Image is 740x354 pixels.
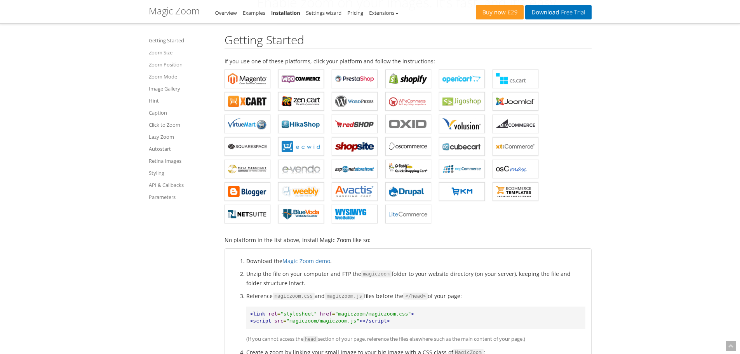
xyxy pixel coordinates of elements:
[442,96,481,107] b: Magic Zoom for Jigoshop
[476,5,524,19] a: Buy now£29
[320,311,332,317] span: href
[496,118,535,130] b: Magic Zoom for Bigcommerce
[442,73,481,85] b: Magic Zoom for OpenCart
[559,9,585,16] span: Free Trial
[332,182,378,201] a: Magic Zoom for Avactis
[225,57,592,66] p: If you use one of these platforms, click your platform and follow the instructions:
[335,141,374,152] b: Magic Zoom for ShopSite
[332,311,335,317] span: =
[282,73,320,85] b: Magic Zoom for WooCommerce
[389,118,428,130] b: Magic Zoom for OXID
[496,186,535,197] b: Magic Zoom for ecommerce Templates
[228,141,267,152] b: Magic Zoom for Squarespace
[274,318,283,324] span: src
[496,163,535,175] b: Magic Zoom for osCMax
[442,141,481,152] b: Magic Zoom for CubeCart
[225,115,270,133] a: Magic Zoom for VirtueMart
[385,92,431,111] a: Magic Zoom for WP e-Commerce
[493,137,538,156] a: Magic Zoom for xt:Commerce
[282,163,320,175] b: Magic Zoom for e-vendo
[149,156,215,166] a: Retina Images
[442,186,481,197] b: Magic Zoom for EKM
[278,205,324,223] a: Magic Zoom for BlueVoda
[332,160,378,178] a: Magic Zoom for AspDotNetStorefront
[149,132,215,141] a: Lazy Zoom
[389,163,428,175] b: Magic Zoom for GoDaddy Shopping Cart
[278,137,324,156] a: Magic Zoom for ECWID
[335,163,374,175] b: Magic Zoom for AspDotNetStorefront
[525,5,591,19] a: DownloadFree Trial
[225,92,270,111] a: Magic Zoom for X-Cart
[243,9,265,16] a: Examples
[225,235,592,244] p: No platform in the list above, install Magic Zoom like so:
[228,118,267,130] b: Magic Zoom for VirtueMart
[439,137,485,156] a: Magic Zoom for CubeCart
[278,115,324,133] a: Magic Zoom for HikaShop
[389,141,428,152] b: Magic Zoom for osCommerce
[359,318,390,324] span: ></script>
[496,73,535,85] b: Magic Zoom for CS-Cart
[149,96,215,105] a: Hint
[335,118,374,130] b: Magic Zoom for redSHOP
[225,182,270,201] a: Magic Zoom for Blogger
[385,115,431,133] a: Magic Zoom for OXID
[149,72,215,81] a: Zoom Mode
[149,144,215,153] a: Autostart
[246,256,585,265] li: Download the .
[250,318,272,324] span: <script
[389,96,428,107] b: Magic Zoom for WP e-Commerce
[347,9,363,16] a: Pricing
[335,186,374,197] b: Magic Zoom for Avactis
[228,208,267,220] b: Magic Zoom for NetSuite
[332,115,378,133] a: Magic Zoom for redSHOP
[282,257,330,265] a: Magic Zoom demo
[385,137,431,156] a: Magic Zoom for osCommerce
[225,160,270,178] a: Magic Zoom for Miva Merchant
[496,96,535,107] b: Magic Zoom for Joomla
[149,84,215,93] a: Image Gallery
[439,70,485,88] a: Magic Zoom for OpenCart
[439,160,485,178] a: Magic Zoom for nopCommerce
[215,9,237,16] a: Overview
[246,269,585,288] li: Unzip the file on your computer and FTP the folder to your website directory (on your server), ke...
[332,137,378,156] a: Magic Zoom for ShopSite
[149,192,215,202] a: Parameters
[493,92,538,111] a: Magic Zoom for Joomla
[149,48,215,57] a: Zoom Size
[403,293,428,300] code: </head>
[385,160,431,178] a: Magic Zoom for GoDaddy Shopping Cart
[335,96,374,107] b: Magic Zoom for WordPress
[284,318,287,324] span: =
[411,311,414,317] span: >
[250,311,265,317] span: <link
[389,186,428,197] b: Magic Zoom for Drupal
[439,182,485,201] a: Magic Zoom for EKM
[442,118,481,130] b: Magic Zoom for Volusion
[282,118,320,130] b: Magic Zoom for HikaShop
[493,160,538,178] a: Magic Zoom for osCMax
[389,208,428,220] b: Magic Zoom for LiteCommerce
[496,141,535,152] b: Magic Zoom for xt:Commerce
[385,205,431,223] a: Magic Zoom for LiteCommerce
[278,70,324,88] a: Magic Zoom for WooCommerce
[442,163,481,175] b: Magic Zoom for nopCommerce
[282,96,320,107] b: Magic Zoom for Zen Cart
[282,186,320,197] b: Magic Zoom for Weebly
[361,270,392,277] code: magiczoom
[335,311,411,317] span: "magiczoom/magiczoom.css"
[228,163,267,175] b: Magic Zoom for Miva Merchant
[369,9,398,16] a: Extensions
[332,205,378,223] a: Magic Zoom for WYSIWYG
[332,92,378,111] a: Magic Zoom for WordPress
[282,208,320,220] b: Magic Zoom for BlueVoda
[273,293,315,300] code: magiczoom.css
[332,70,378,88] a: Magic Zoom for PrestaShop
[149,108,215,117] a: Caption
[306,9,342,16] a: Settings wizard
[228,96,267,107] b: Magic Zoom for X-Cart
[149,120,215,129] a: Click to Zoom
[493,70,538,88] a: Magic Zoom for CS-Cart
[389,73,428,85] b: Magic Zoom for Shopify
[149,60,215,69] a: Zoom Position
[325,293,364,300] code: magiczoom.js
